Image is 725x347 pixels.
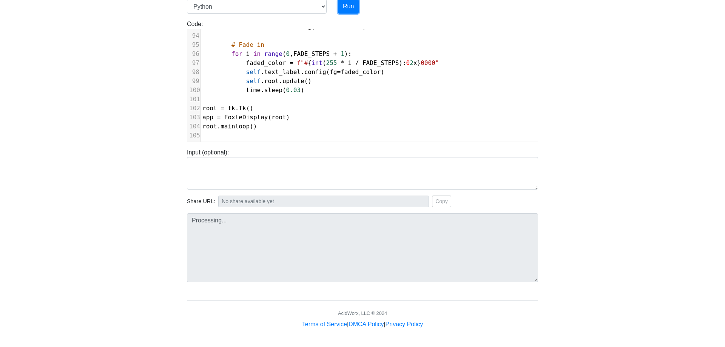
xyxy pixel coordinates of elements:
[264,86,282,94] span: sleep
[239,105,246,112] span: Tk
[286,50,290,57] span: 0
[187,40,201,49] div: 95
[341,68,381,76] span: faded_color
[337,68,341,76] span: =
[253,50,261,57] span: in
[181,148,544,190] div: Input (optional):
[202,105,253,112] span: . ()
[406,59,410,66] span: 0
[326,59,337,66] span: 255
[246,77,261,85] span: self
[312,59,322,66] span: int
[349,321,384,327] a: DMCA Policy
[224,114,268,121] span: FoxleDisplay
[202,59,439,66] span: { ( ): }
[187,31,201,40] div: 94
[362,59,399,66] span: FADE_STEPS
[264,50,282,57] span: range
[187,122,201,131] div: 104
[246,50,250,57] span: i
[202,50,352,57] span: ( , ):
[355,59,359,66] span: /
[231,41,264,48] span: # Fade in
[264,77,279,85] span: root
[286,86,301,94] span: 0.03
[302,320,423,329] div: | |
[202,123,257,130] span: . ()
[413,59,417,66] span: x
[202,77,312,85] span: . . ()
[187,86,201,95] div: 100
[202,86,304,94] span: . ( )
[246,68,261,76] span: self
[297,59,308,66] span: f"#
[187,131,201,140] div: 105
[202,105,217,112] span: root
[421,59,439,66] span: 0000"
[228,105,235,112] span: tk
[330,68,337,76] span: fg
[217,114,221,121] span: =
[187,68,201,77] div: 98
[231,50,242,57] span: for
[181,20,544,142] div: Code:
[187,197,215,206] span: Share URL:
[338,310,387,317] div: AcidWorx, LLC © 2024
[187,59,201,68] div: 97
[341,50,344,57] span: 1
[348,59,352,66] span: i
[410,59,413,66] span: 2
[221,123,250,130] span: mainloop
[386,321,423,327] a: Privacy Policy
[293,50,330,57] span: FADE_STEPS
[432,196,451,207] button: Copy
[246,86,261,94] span: time
[202,114,213,121] span: app
[302,321,347,327] a: Terms of Service
[187,49,201,59] div: 96
[218,196,429,207] input: No share available yet
[187,77,201,86] div: 99
[271,114,286,121] span: root
[290,59,293,66] span: =
[202,68,384,76] span: . . ( )
[221,105,224,112] span: =
[187,95,201,104] div: 101
[187,104,201,113] div: 102
[202,114,290,121] span: ( )
[304,68,326,76] span: config
[333,50,337,57] span: +
[202,123,217,130] span: root
[282,77,304,85] span: update
[187,113,201,122] div: 103
[246,59,286,66] span: faded_color
[264,68,301,76] span: text_label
